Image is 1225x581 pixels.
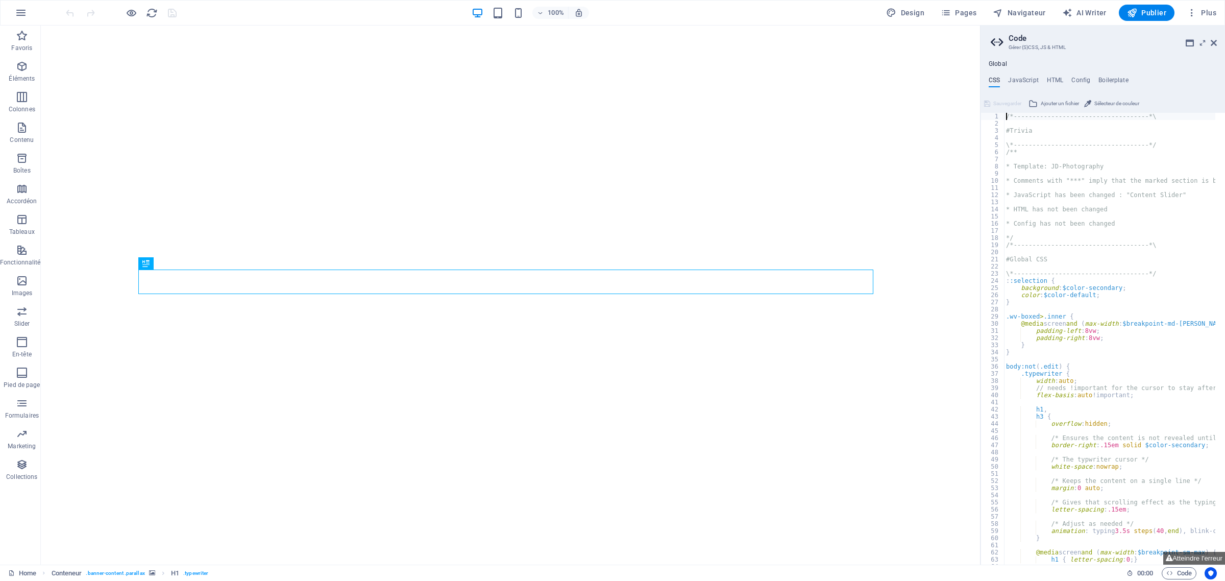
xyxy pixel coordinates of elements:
[1047,77,1064,88] h4: HTML
[574,8,583,17] i: Lors du redimensionnement, ajuster automatiquement le niveau de zoom en fonction de l'appareil sé...
[981,113,1005,120] div: 1
[981,184,1005,191] div: 11
[146,7,158,19] i: Actualiser la page
[981,206,1005,213] div: 14
[981,449,1005,456] div: 48
[1083,98,1141,110] button: Sélecteur de couleur
[981,377,1005,384] div: 38
[1094,98,1139,110] span: Sélecteur de couleur
[1027,98,1081,110] button: Ajouter un fichier
[981,213,1005,220] div: 15
[981,356,1005,363] div: 35
[981,134,1005,141] div: 4
[981,292,1005,299] div: 26
[981,270,1005,277] div: 23
[981,263,1005,270] div: 22
[981,256,1005,263] div: 21
[981,492,1005,499] div: 54
[1127,8,1166,18] span: Publier
[14,320,30,328] p: Slider
[886,8,924,18] span: Design
[125,7,137,19] button: Cliquez ici pour quitter le mode Aperçu et poursuivre l'édition.
[981,506,1005,513] div: 56
[882,5,928,21] button: Design
[149,570,155,576] i: Cet élément contient un arrière-plan.
[145,7,158,19] button: reload
[1166,567,1192,579] span: Code
[981,320,1005,327] div: 30
[981,470,1005,477] div: 51
[981,349,1005,356] div: 34
[1008,77,1038,88] h4: JavaScript
[12,350,32,358] p: En-tête
[183,567,208,579] span: . typewriter
[981,313,1005,320] div: 29
[981,527,1005,535] div: 59
[6,473,37,481] p: Collections
[7,197,37,205] p: Accordéon
[882,5,928,21] div: Design (Ctrl+Alt+Y)
[981,520,1005,527] div: 58
[981,299,1005,306] div: 27
[13,166,31,175] p: Boîtes
[5,411,39,420] p: Formulaires
[52,567,209,579] nav: breadcrumb
[1163,552,1225,565] button: Atteindre l'erreur
[981,563,1005,570] div: 64
[981,427,1005,434] div: 45
[9,75,35,83] p: Éléments
[989,5,1049,21] button: Navigateur
[981,327,1005,334] div: 31
[1144,569,1146,577] span: :
[981,220,1005,227] div: 16
[981,363,1005,370] div: 36
[989,60,1007,68] h4: Global
[981,120,1005,127] div: 2
[981,406,1005,413] div: 42
[11,44,32,52] p: Favoris
[981,306,1005,313] div: 28
[532,7,569,19] button: 100%
[1162,567,1196,579] button: Code
[1126,567,1154,579] h6: Durée de la session
[981,342,1005,349] div: 33
[981,141,1005,149] div: 5
[1137,567,1153,579] span: 00 00
[981,234,1005,241] div: 18
[993,8,1045,18] span: Navigateur
[981,284,1005,292] div: 25
[981,170,1005,177] div: 9
[989,77,1000,88] h4: CSS
[1071,77,1090,88] h4: Config
[981,199,1005,206] div: 13
[981,535,1005,542] div: 60
[981,442,1005,449] div: 47
[981,485,1005,492] div: 53
[981,463,1005,470] div: 50
[1041,98,1079,110] span: Ajouter un fichier
[4,381,40,389] p: Pied de page
[12,289,33,297] p: Images
[1119,5,1174,21] button: Publier
[981,413,1005,420] div: 43
[1062,8,1107,18] span: AI Writer
[981,477,1005,485] div: 52
[1009,43,1196,52] h3: Gérer (S)CSS, JS & HTML
[981,456,1005,463] div: 49
[937,5,981,21] button: Pages
[981,513,1005,520] div: 57
[9,228,35,236] p: Tableaux
[10,136,34,144] p: Contenu
[981,434,1005,442] div: 46
[981,191,1005,199] div: 12
[981,556,1005,563] div: 63
[981,149,1005,156] div: 6
[1098,77,1129,88] h4: Boilerplate
[548,7,564,19] h6: 100%
[941,8,976,18] span: Pages
[981,549,1005,556] div: 62
[981,277,1005,284] div: 24
[981,241,1005,249] div: 19
[981,163,1005,170] div: 8
[1009,34,1217,43] h2: Code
